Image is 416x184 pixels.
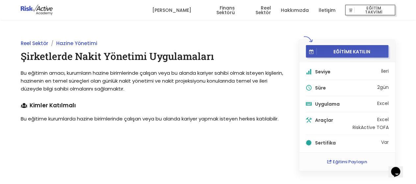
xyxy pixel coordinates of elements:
a: Reel Sektör [21,40,48,47]
h5: Süre [315,86,376,90]
a: Hakkımızda [281,0,308,20]
h1: Şirketlerde Nakit Yönetimi Uygulamaları [21,50,284,63]
li: Var [306,140,389,146]
span: Bu eğitimin amacı, kurumların hazine birimlerinde çalışan veya bu alanda kariyer sahibi olmak ist... [21,69,283,92]
li: 2 gün [306,85,389,96]
li: İleri [306,69,389,80]
h5: Sertifika [315,141,379,145]
span: EĞİTİME KATILIN [317,48,386,54]
a: Reel Sektör [245,0,271,20]
a: EĞİTİM TAKVİMİ [345,0,395,20]
h4: Kimler Katılmalı [21,103,284,108]
li: RiskActive TOFA [352,125,388,130]
a: [PERSON_NAME] [152,0,191,20]
button: EĞİTİM TAKVİMİ [345,5,395,16]
iframe: chat widget [388,158,409,177]
p: Bu eğitime kurumlarda hazine birimlerinde çalışan veya bu alanda kariyer yapmak isteyen herkes ka... [21,115,284,123]
button: EĞİTİME KATILIN [306,45,389,58]
a: İletişim [318,0,335,20]
li: Excel [377,101,388,106]
a: Finans Sektörü [201,0,235,20]
h5: Seviye [315,69,379,74]
li: Excel [352,117,388,122]
img: logo-dark.png [21,5,53,15]
h5: Araçlar [315,118,351,122]
a: Eğitimi Paylaşın [327,159,367,165]
span: EĞİTİM TAKVİMİ [355,6,393,15]
h5: Uygulama [315,102,376,106]
a: Hazine Yönetimi [56,40,97,47]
